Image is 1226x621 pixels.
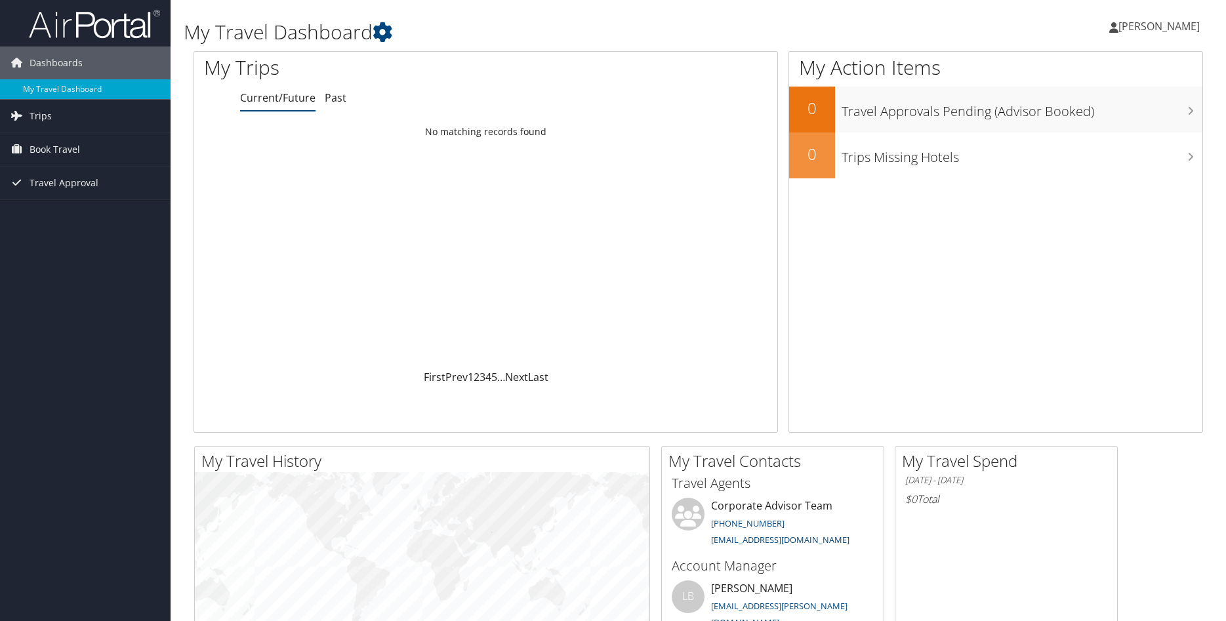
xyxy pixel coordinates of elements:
[789,54,1203,81] h1: My Action Items
[905,492,917,506] span: $0
[194,120,777,144] td: No matching records found
[668,450,884,472] h2: My Travel Contacts
[789,97,835,119] h2: 0
[497,370,505,384] span: …
[789,132,1203,178] a: 0Trips Missing Hotels
[480,370,485,384] a: 3
[672,557,874,575] h3: Account Manager
[905,492,1107,506] h6: Total
[30,167,98,199] span: Travel Approval
[902,450,1117,472] h2: My Travel Spend
[528,370,548,384] a: Last
[711,534,849,546] a: [EMAIL_ADDRESS][DOMAIN_NAME]
[842,96,1203,121] h3: Travel Approvals Pending (Advisor Booked)
[184,18,870,46] h1: My Travel Dashboard
[240,90,316,105] a: Current/Future
[474,370,480,384] a: 2
[789,143,835,165] h2: 0
[325,90,346,105] a: Past
[1118,19,1200,33] span: [PERSON_NAME]
[672,580,705,613] div: LB
[905,474,1107,487] h6: [DATE] - [DATE]
[672,474,874,492] h3: Travel Agents
[789,87,1203,132] a: 0Travel Approvals Pending (Advisor Booked)
[445,370,468,384] a: Prev
[204,54,525,81] h1: My Trips
[1109,7,1213,46] a: [PERSON_NAME]
[842,142,1203,167] h3: Trips Missing Hotels
[468,370,474,384] a: 1
[711,517,785,529] a: [PHONE_NUMBER]
[30,133,80,166] span: Book Travel
[30,47,83,79] span: Dashboards
[505,370,528,384] a: Next
[201,450,649,472] h2: My Travel History
[665,498,880,551] li: Corporate Advisor Team
[29,9,160,39] img: airportal-logo.png
[424,370,445,384] a: First
[491,370,497,384] a: 5
[30,100,52,132] span: Trips
[485,370,491,384] a: 4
